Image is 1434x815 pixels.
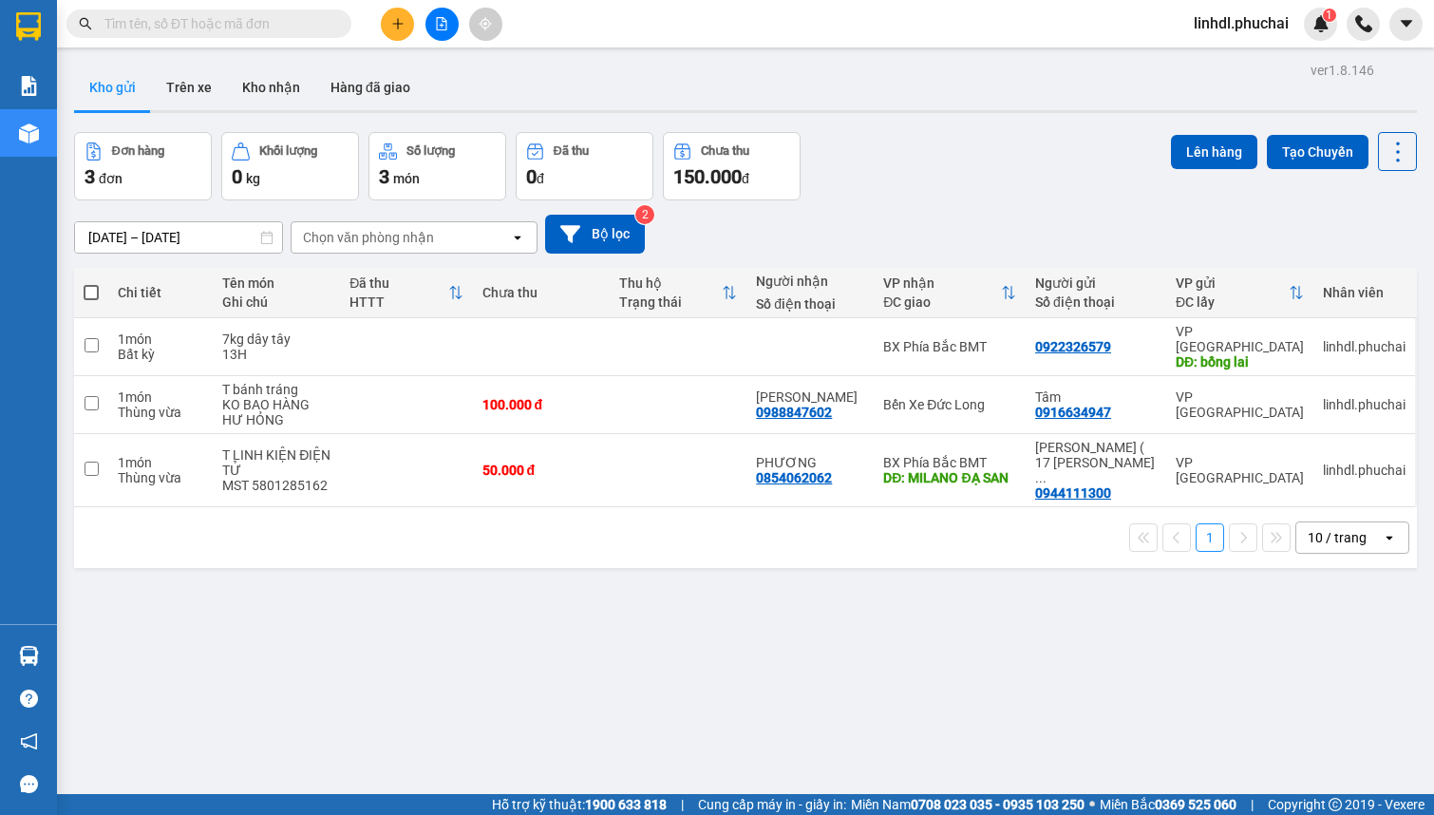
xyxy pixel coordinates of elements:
span: Cung cấp máy in - giấy in: [698,794,846,815]
div: linhdl.phuchai [1323,397,1406,412]
div: MST 5801285162 [222,478,330,493]
span: question-circle [20,690,38,708]
input: Tìm tên, số ĐT hoặc mã đơn [104,13,329,34]
div: 13H [222,347,330,362]
button: file-add [425,8,459,41]
div: DĐ: MILANO ĐẠ SAN [883,470,1016,485]
button: Chưa thu150.000đ [663,132,801,200]
div: linhdl.phuchai [1323,339,1406,354]
div: Ghi chú [222,294,330,310]
div: Thùng vừa [118,470,203,485]
div: VP [GEOGRAPHIC_DATA] [1176,389,1304,420]
span: copyright [1329,798,1342,811]
div: 0916634947 [1035,405,1111,420]
span: message [20,775,38,793]
button: Hàng đã giao [315,65,425,110]
div: 10 / trang [1308,528,1367,547]
div: Khối lượng [259,144,317,158]
div: Số điện thoại [1035,294,1157,310]
span: 150.000 [673,165,742,188]
div: BX Phía Bắc BMT [883,339,1016,354]
span: 0 [232,165,242,188]
div: Tên món [222,275,330,291]
svg: open [510,230,525,245]
div: Số lượng [406,144,455,158]
div: PHƯƠNG [756,455,864,470]
svg: open [1382,530,1397,545]
span: ⚪️ [1089,801,1095,808]
img: logo-vxr [16,12,41,41]
button: Tạo Chuyến [1267,135,1368,169]
div: DĐ: bồng lai [1176,354,1304,370]
div: Đã thu [554,144,589,158]
span: đ [742,171,749,186]
img: warehouse-icon [19,646,39,666]
div: Chưa thu [701,144,749,158]
sup: 2 [635,205,654,224]
div: Người nhận [756,274,864,289]
span: 1 [1326,9,1332,22]
th: Toggle SortBy [874,268,1026,318]
span: file-add [435,17,448,30]
span: plus [391,17,405,30]
span: 3 [379,165,389,188]
div: HTTT [349,294,447,310]
div: T bánh tráng [222,382,330,397]
div: 1 món [118,389,203,405]
div: VP gửi [1176,275,1289,291]
strong: 0369 525 060 [1155,797,1236,812]
div: 0988847602 [756,405,832,420]
sup: 1 [1323,9,1336,22]
span: đ [537,171,544,186]
span: aim [479,17,492,30]
div: Người gửi [1035,275,1157,291]
div: linhdl.phuchai [1323,463,1406,478]
th: Toggle SortBy [1166,268,1313,318]
span: đơn [99,171,123,186]
div: Tâm [1035,389,1157,405]
span: search [79,17,92,30]
span: notification [20,732,38,750]
div: Chọn văn phòng nhận [303,228,434,247]
img: icon-new-feature [1312,15,1330,32]
span: | [1251,794,1254,815]
div: VP [GEOGRAPHIC_DATA] [1176,455,1304,485]
button: Số lượng3món [368,132,506,200]
button: Bộ lọc [545,215,645,254]
span: caret-down [1398,15,1415,32]
button: Đơn hàng3đơn [74,132,212,200]
span: | [681,794,684,815]
div: ĐC giao [883,294,1001,310]
button: Kho nhận [227,65,315,110]
div: Chưa thu [482,285,600,300]
div: 50.000 đ [482,463,600,478]
button: caret-down [1389,8,1423,41]
button: Lên hàng [1171,135,1257,169]
span: Miền Nam [851,794,1085,815]
img: phone-icon [1355,15,1372,32]
div: ĐC lấy [1176,294,1289,310]
button: 1 [1196,523,1224,552]
div: KO BAO HÀNG HƯ HỎNG [222,397,330,427]
strong: 1900 633 818 [585,797,667,812]
div: BX Phía Bắc BMT [883,455,1016,470]
span: linhdl.phuchai [1179,11,1304,35]
strong: 0708 023 035 - 0935 103 250 [911,797,1085,812]
div: 0854062062 [756,470,832,485]
div: Chi tiết [118,285,203,300]
div: 100.000 đ [482,397,600,412]
div: Bất kỳ [118,347,203,362]
img: warehouse-icon [19,123,39,143]
div: Nhân viên [1323,285,1406,300]
span: kg [246,171,260,186]
div: Nhi Hồ [756,389,864,405]
button: Khối lượng0kg [221,132,359,200]
div: ver 1.8.146 [1311,60,1374,81]
div: VP [GEOGRAPHIC_DATA] [1176,324,1304,354]
button: plus [381,8,414,41]
div: 1 món [118,332,203,347]
div: T LINH KIỆN ĐIỆN TỬ [222,447,330,478]
th: Toggle SortBy [610,268,746,318]
div: 0922326579 [1035,339,1111,354]
img: solution-icon [19,76,39,96]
